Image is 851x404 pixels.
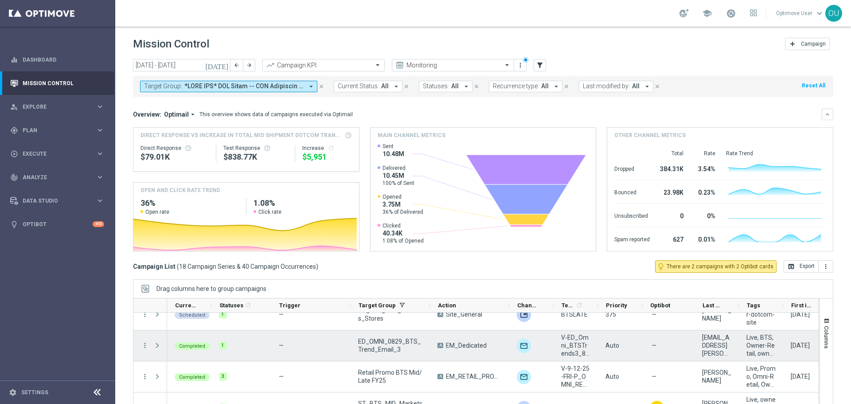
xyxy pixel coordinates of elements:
span: Statuses: [423,82,449,90]
span: 1.08% of Opened [383,237,424,244]
i: person_search [10,103,18,111]
span: ( [177,263,179,271]
h4: Other channel metrics [614,131,686,139]
div: Mission Control [10,71,104,95]
button: keyboard_arrow_down [822,109,833,120]
div: 0.01% [694,231,715,246]
div: 627 [660,231,683,246]
span: 3.75M [383,200,423,208]
h2: 1.08% [254,198,352,208]
div: OU [825,5,842,22]
button: close [653,82,661,91]
multiple-options-button: Export to CSV [784,263,833,270]
span: ST_BTS_Late_Markets_Stores [358,306,422,322]
img: Optimail [517,339,531,353]
div: 26 Aug 2025, Tuesday [791,373,810,380]
div: Optibot [10,212,104,236]
button: more_vert [141,310,149,318]
div: Press SPACE to select this row. [133,361,167,392]
h2: 36% [141,198,239,208]
span: — [652,341,656,349]
div: Press SPACE to select this row. [133,330,167,361]
span: *LORE IPS* DOL Sitam -- CON Adipiscin *ELIT SED*, 80997897_DOEI_Tempori _UtlaborEET_33%DOLOremagN... [184,82,304,90]
i: more_vert [822,263,829,270]
i: arrow_drop_down [462,82,470,90]
span: Action [438,302,456,309]
span: Auto [605,342,619,349]
button: arrow_forward [243,59,255,71]
i: lightbulb_outline [657,263,665,271]
div: Data Studio [10,197,96,205]
i: refresh [576,302,583,309]
i: open_in_browser [788,263,795,270]
span: Current Status [175,302,196,309]
img: Optimail [517,370,531,384]
span: Auto [605,373,619,380]
div: $5,951 [302,152,351,162]
div: Dashboard [10,48,104,71]
button: more_vert [141,341,149,349]
span: Channel [517,302,539,309]
span: Live, owner-dotcom-site [746,302,776,326]
div: $79,011 [141,152,209,162]
span: Opened [383,193,423,200]
colored-tag: Completed [175,341,210,350]
span: keyboard_arrow_down [815,8,824,18]
i: arrow_drop_down [189,110,197,118]
span: Retail Promo BTS Mid/Late FY25 [358,369,422,384]
button: person_search Explore keyboard_arrow_right [10,103,105,110]
i: lightbulb [10,220,18,228]
span: All [451,82,459,90]
i: close [473,83,480,90]
i: refresh [328,145,335,152]
span: Last modified by: [583,82,630,90]
a: Dashboard [23,48,104,71]
div: 1 [219,341,227,349]
i: arrow_drop_down [307,82,315,90]
i: keyboard_arrow_right [96,102,104,111]
button: gps_fixed Plan keyboard_arrow_right [10,127,105,134]
button: close [562,82,570,91]
ng-select: Monitoring [392,59,514,71]
button: lightbulb_outline There are 2 campaigns with 2 Optibot cards [655,260,777,273]
div: Dropped [614,161,650,175]
button: more_vert [516,60,525,71]
div: Row Groups [156,285,266,292]
h4: OPEN AND CLICK RATE TREND [141,186,220,194]
span: Campaign [801,41,826,47]
div: Total [660,150,683,157]
a: Settings [21,390,48,395]
span: V-9-12-25-FRI-P_OMNI_RET_Mid_Late, V-9-7-25-SUN-P_OMNI_RET_Mid_Late, V-9-9-25-TUE-P_OMNI_RET_Mid_... [561,365,590,388]
i: filter_alt [536,61,544,69]
button: Target Group: *LORE IPS* DOL Sitam -- CON Adipiscin *ELIT SED*, 80997897_DOEI_Tempori _UtlaborEET... [140,81,317,92]
colored-tag: Scheduled [175,310,210,319]
a: Optimove Userkeyboard_arrow_down [775,7,825,20]
button: Data Studio keyboard_arrow_right [10,197,105,204]
i: close [563,83,570,90]
button: close [472,82,480,91]
span: Priority [606,302,627,309]
i: preview [395,61,404,70]
span: Trigger [279,302,301,309]
div: Analyze [10,173,96,181]
i: keyboard_arrow_right [96,173,104,181]
colored-tag: Completed [175,373,210,381]
span: Columns [823,326,830,349]
i: arrow_drop_down [552,82,560,90]
button: Optimail arrow_drop_down [161,110,199,118]
span: 10.48M [383,150,404,158]
div: 3.54% [694,161,715,175]
div: 29 Aug 2025, Friday [791,341,810,349]
button: filter_alt [534,59,546,71]
div: Rate [694,150,715,157]
div: equalizer Dashboard [10,56,105,63]
i: add [789,40,796,47]
span: Statuses [219,302,243,309]
span: Delivered [383,165,414,172]
span: EM_RETAIL_PROMO [446,373,502,380]
span: Live, BTS, Owner-Retail, owner-omni-dedicated [746,333,776,357]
